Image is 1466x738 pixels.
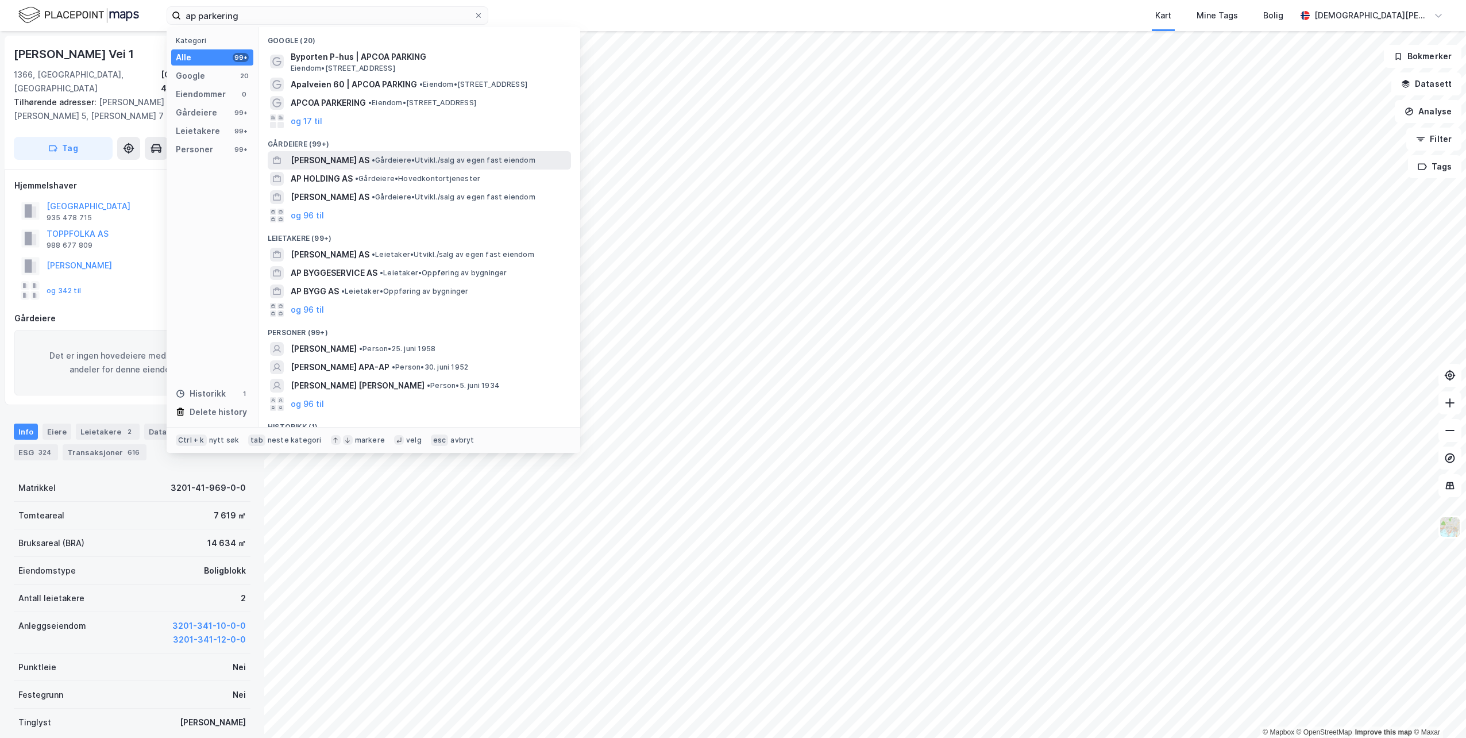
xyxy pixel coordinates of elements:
[214,509,246,522] div: 7 619 ㎡
[450,436,474,445] div: avbryt
[181,7,474,24] input: Søk på adresse, matrikkel, gårdeiere, leietakere eller personer
[14,137,113,160] button: Tag
[161,68,250,95] div: [GEOGRAPHIC_DATA], 41/969
[176,106,217,120] div: Gårdeiere
[291,285,339,298] span: AP BYGG AS
[419,80,527,89] span: Eiendom • [STREET_ADDRESS]
[209,436,240,445] div: nytt søk
[380,268,507,278] span: Leietaker • Oppføring av bygninger
[240,389,249,398] div: 1
[427,381,430,390] span: •
[291,266,377,280] span: AP BYGGESERVICE AS
[427,381,500,390] span: Person • 5. juni 1934
[14,424,38,440] div: Info
[18,619,86,633] div: Anleggseiendom
[1395,100,1461,123] button: Analyse
[233,660,246,674] div: Nei
[204,564,246,578] div: Boligblokk
[1408,155,1461,178] button: Tags
[291,379,425,393] span: [PERSON_NAME] [PERSON_NAME]
[259,413,580,434] div: Historikk (1)
[176,387,226,401] div: Historikk
[14,179,250,193] div: Hjemmelshaver
[18,716,51,729] div: Tinglyst
[355,174,358,183] span: •
[173,633,246,647] button: 3201-341-12-0-0
[1409,683,1466,738] iframe: Chat Widget
[1384,45,1461,68] button: Bokmerker
[406,436,422,445] div: velg
[144,424,187,440] div: Datasett
[359,344,435,353] span: Person • 25. juni 1958
[1314,9,1429,22] div: [DEMOGRAPHIC_DATA][PERSON_NAME]
[76,424,140,440] div: Leietakere
[18,5,139,25] img: logo.f888ab2527a4732fd821a326f86c7f29.svg
[18,688,63,702] div: Festegrunn
[176,435,207,446] div: Ctrl + k
[233,53,249,62] div: 99+
[259,319,580,340] div: Personer (99+)
[355,436,385,445] div: markere
[359,344,362,353] span: •
[392,363,395,371] span: •
[372,250,375,259] span: •
[171,481,246,495] div: 3201-41-969-0-0
[180,716,246,729] div: [PERSON_NAME]
[233,126,249,136] div: 99+
[380,268,383,277] span: •
[233,688,246,702] div: Nei
[63,444,146,460] div: Transaksjoner
[176,51,191,64] div: Alle
[176,69,205,83] div: Google
[1406,128,1461,151] button: Filter
[1297,728,1352,736] a: OpenStreetMap
[176,87,226,101] div: Eiendommer
[47,241,92,250] div: 988 677 809
[1355,728,1412,736] a: Improve this map
[14,444,58,460] div: ESG
[18,481,56,495] div: Matrikkel
[14,68,161,95] div: 1366, [GEOGRAPHIC_DATA], [GEOGRAPHIC_DATA]
[18,536,84,550] div: Bruksareal (BRA)
[1155,9,1171,22] div: Kart
[291,114,322,128] button: og 17 til
[18,591,84,605] div: Antall leietakere
[291,303,324,317] button: og 96 til
[291,50,566,64] span: Byporten P-hus | APCOA PARKING
[14,95,241,123] div: [PERSON_NAME] Vei 3, [PERSON_NAME] 5, [PERSON_NAME] 7
[172,619,246,633] button: 3201-341-10-0-0
[341,287,469,296] span: Leietaker • Oppføring av bygninger
[259,27,580,48] div: Google (20)
[14,312,250,325] div: Gårdeiere
[341,287,345,295] span: •
[291,209,324,222] button: og 96 til
[18,509,64,522] div: Tomteareal
[259,130,580,151] div: Gårdeiere (99+)
[291,190,369,204] span: [PERSON_NAME] AS
[1197,9,1238,22] div: Mine Tags
[36,447,53,458] div: 324
[291,342,357,356] span: [PERSON_NAME]
[291,397,324,411] button: og 96 til
[14,45,136,63] div: [PERSON_NAME] Vei 1
[176,124,220,138] div: Leietakere
[176,143,213,156] div: Personer
[125,447,142,458] div: 616
[240,71,249,80] div: 20
[18,660,56,674] div: Punktleie
[372,193,375,201] span: •
[368,98,372,107] span: •
[372,250,534,259] span: Leietaker • Utvikl./salg av egen fast eiendom
[233,108,249,117] div: 99+
[124,426,135,437] div: 2
[207,536,246,550] div: 14 634 ㎡
[43,424,71,440] div: Eiere
[14,97,99,107] span: Tilhørende adresser:
[368,98,476,107] span: Eiendom • [STREET_ADDRESS]
[259,225,580,245] div: Leietakere (99+)
[372,156,375,164] span: •
[18,564,76,578] div: Eiendomstype
[47,213,92,222] div: 935 478 715
[291,78,417,91] span: Apalveien 60 | APCOA PARKING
